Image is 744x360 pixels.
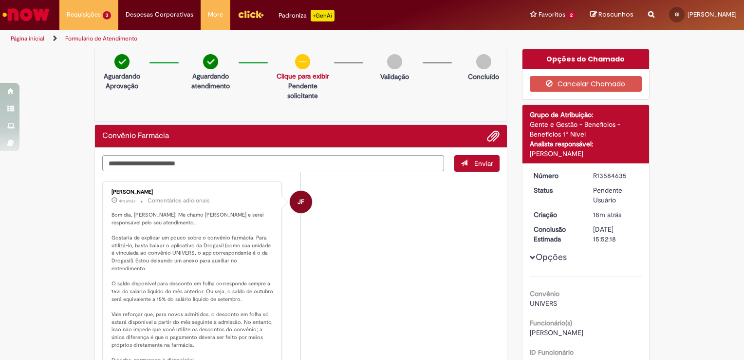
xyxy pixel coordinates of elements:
[102,132,169,140] h2: Convênio Farmácia Histórico de tíquete
[148,197,210,205] small: Comentários adicionais
[530,348,574,357] b: ID Funcionário
[67,10,101,20] span: Requisições
[290,191,312,213] div: Jeter Filho
[526,210,586,220] dt: Criação
[238,7,264,21] img: click_logo_yellow_360x200.png
[11,35,44,42] a: Página inicial
[65,35,137,42] a: Formulário de Atendimento
[539,10,565,20] span: Favoritos
[526,224,586,244] dt: Conclusão Estimada
[99,71,145,91] p: Aguardando Aprovação
[530,120,642,139] div: Gente e Gestão - Benefícios - Benefícios 1º Nível
[187,71,233,91] p: Aguardando atendimento
[593,210,621,219] span: 18m atrás
[277,72,329,80] a: Clique para exibir
[593,185,638,205] div: Pendente Usuário
[7,30,489,48] ul: Trilhas de página
[114,54,130,69] img: check-circle-green.png
[593,224,638,244] div: [DATE] 15:52:18
[119,198,135,204] time: 01/10/2025 10:05:51
[468,72,499,81] p: Concluído
[203,54,218,69] img: check-circle-green.png
[380,72,409,81] p: Validação
[112,189,274,195] div: [PERSON_NAME]
[530,110,642,120] div: Grupo de Atribuição:
[102,155,444,172] textarea: Digite sua mensagem aqui...
[526,185,586,195] dt: Status
[590,10,633,20] a: Rascunhos
[279,10,335,21] div: Padroniza
[387,54,402,69] img: img-circle-grey.png
[688,10,737,19] span: [PERSON_NAME]
[119,198,135,204] span: 4m atrás
[454,155,500,172] button: Enviar
[522,49,650,69] div: Opções do Chamado
[277,81,329,100] p: Pendente solicitante
[476,54,491,69] img: img-circle-grey.png
[530,328,583,337] span: [PERSON_NAME]
[530,139,642,149] div: Analista responsável:
[530,289,559,298] b: Convênio
[208,10,223,20] span: More
[598,10,633,19] span: Rascunhos
[474,159,493,168] span: Enviar
[487,130,500,142] button: Adicionar anexos
[526,171,586,180] dt: Número
[530,149,642,159] div: [PERSON_NAME]
[1,5,51,24] img: ServiceNow
[567,11,576,20] span: 2
[298,190,304,214] span: JF
[311,10,335,21] p: +GenAi
[530,319,572,327] b: Funcionário(s)
[103,11,111,20] span: 3
[593,210,638,220] div: 01/10/2025 09:52:15
[675,11,679,18] span: GI
[530,76,642,92] button: Cancelar Chamado
[295,54,310,69] img: circle-minus.png
[593,171,638,180] div: R13584635
[126,10,193,20] span: Despesas Corporativas
[530,299,557,308] span: UNIVERS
